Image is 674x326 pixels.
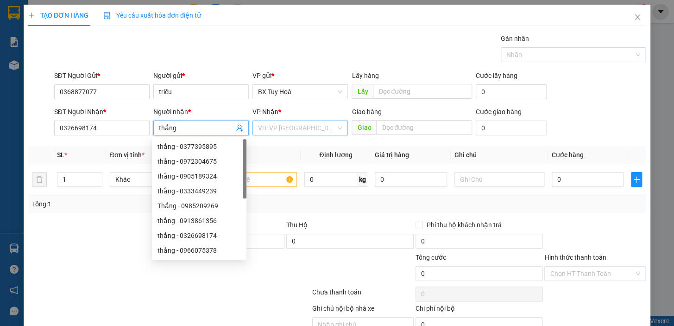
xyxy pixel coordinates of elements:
span: plus [631,176,642,183]
div: thắng - 0905189324 [152,169,246,184]
button: delete [32,172,47,187]
div: thắng - 0333449239 [152,184,246,198]
input: 0 [375,172,447,187]
span: Phí thu hộ khách nhận trả [423,220,505,230]
label: Cước lấy hàng [476,72,517,79]
span: Lấy [352,84,373,99]
span: Giá trị hàng [375,151,409,159]
span: TẠO ĐƠN HÀNG [28,12,88,19]
li: Cúc Tùng Limousine [5,5,134,39]
label: Hình thức thanh toán [544,254,606,261]
span: kg [358,172,367,187]
div: VP gửi [252,70,348,81]
div: thắng - 0913861356 [157,216,241,226]
div: Ghi chú nội bộ nhà xe [312,303,414,317]
div: thắng - 0972304675 [152,154,246,169]
div: thắng - 0905189324 [157,171,241,181]
span: close [634,13,641,21]
li: VP BX Tuy Hoà [5,50,64,60]
span: plus [28,12,35,19]
div: thắng - 0377395895 [152,139,246,154]
button: Close [624,5,650,31]
label: Cước giao hàng [476,108,522,115]
div: Chi phí nội bộ [416,303,543,317]
span: Thu Hộ [286,221,308,229]
span: Lấy hàng [352,72,378,79]
div: SĐT Người Gửi [54,70,150,81]
div: Tổng: 1 [32,199,261,209]
span: user-add [236,124,243,132]
input: Dọc đường [376,120,472,135]
div: Thắng - 0985209269 [152,198,246,213]
span: Đơn vị tính [110,151,145,159]
button: plus [631,172,642,187]
label: Gán nhãn [501,35,529,42]
span: Yêu cầu xuất hóa đơn điện tử [103,12,201,19]
span: BX Tuy Hoà [258,85,342,99]
img: icon [103,12,111,19]
span: Khác [115,173,194,186]
span: Giao [352,120,376,135]
input: Cước lấy hàng [476,84,547,99]
input: Ghi Chú [454,172,544,187]
div: thắng - 0966075378 [157,245,241,256]
span: Tổng cước [416,254,446,261]
span: Giao hàng [352,108,381,115]
span: Định lượng [319,151,352,159]
th: Ghi chú [451,146,548,164]
div: SĐT Người Nhận [54,107,150,117]
li: VP VP [GEOGRAPHIC_DATA] xe Limousine [64,50,123,81]
div: thắng - 0333449239 [157,186,241,196]
div: thắng - 0966075378 [152,243,246,258]
div: Người gửi [153,70,249,81]
div: thắng - 0972304675 [157,156,241,166]
input: Cước giao hàng [476,121,547,135]
div: thắng - 0913861356 [152,213,246,228]
span: Cước hàng [552,151,584,159]
span: environment [5,62,11,69]
div: Chưa thanh toán [311,287,415,303]
div: thắng - 0326698174 [157,230,241,241]
span: VP Nhận [252,108,278,115]
input: Dọc đường [373,84,472,99]
div: thắng - 0377395895 [157,141,241,152]
div: Thắng - 0985209269 [157,201,241,211]
div: Người nhận [153,107,249,117]
div: thắng - 0326698174 [152,228,246,243]
span: SL [57,151,64,159]
input: VD: Bàn, Ghế [207,172,297,187]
